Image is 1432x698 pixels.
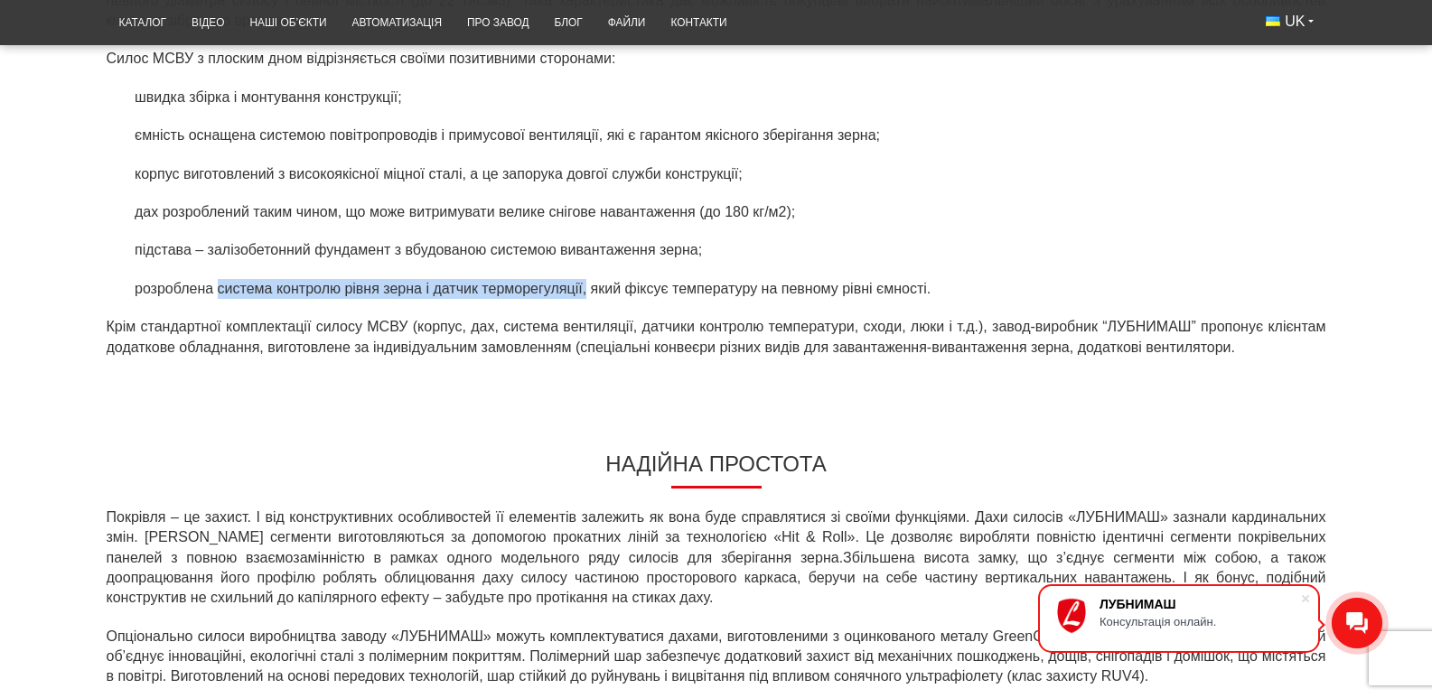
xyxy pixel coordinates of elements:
div: Консультація онлайн. [1100,615,1300,628]
a: Відео [179,5,237,41]
li: ємність оснащена системою повітропроводів і примусової вентиляції, які є гарантом якісного зберіг... [128,126,1326,145]
li: розроблена система контролю рівня зерна і датчик терморегуляції, який фіксує температуру на певно... [128,279,1326,299]
li: підстава – залізобетонний фундамент з вбудованою системою вивантаження зерна; [128,240,1326,260]
h3: Надійна простота [107,451,1326,489]
a: Контакти [658,5,739,41]
img: Українська [1266,16,1280,26]
p: Силос МСВУ з плоским дном відрізняється своїми позитивними сторонами: [107,49,1326,69]
span: Покрівля – це захист. І від конструктивних особливостей її елементів залежить як вона буде справл... [107,509,1326,565]
a: Файли [595,5,659,41]
a: Блог [541,5,594,41]
button: UK [1253,5,1325,38]
a: Автоматизація [339,5,454,41]
li: дах розроблений таким чином, що може витримувати велике снігове навантаження (до 180 кг/м2); [128,202,1326,222]
a: Наші об’єкти [237,5,339,41]
li: швидка збірка і монтування конструкції; [128,88,1326,107]
li: корпус виготовлений з високоякісної міцної сталі, а це запорука довгої служби конструкції; [128,164,1326,184]
a: Каталог [107,5,179,41]
p: Опціонально силоси виробництва заводу «ЛУБНИМАШ» можуть комплектуватися дахами, виготовленими з о... [107,627,1326,687]
p: Крім стандартної комплектації силосу МСВУ (корпус, дах, система вентиляції, датчики контролю темп... [107,317,1326,358]
span: UK [1285,12,1305,32]
a: Про завод [454,5,541,41]
span: Збільшена висота замку, що з’єднує сегменти між собою, а також доопрацювання його профілю роблять... [107,550,1326,606]
div: ЛУБНИМАШ [1100,597,1300,611]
